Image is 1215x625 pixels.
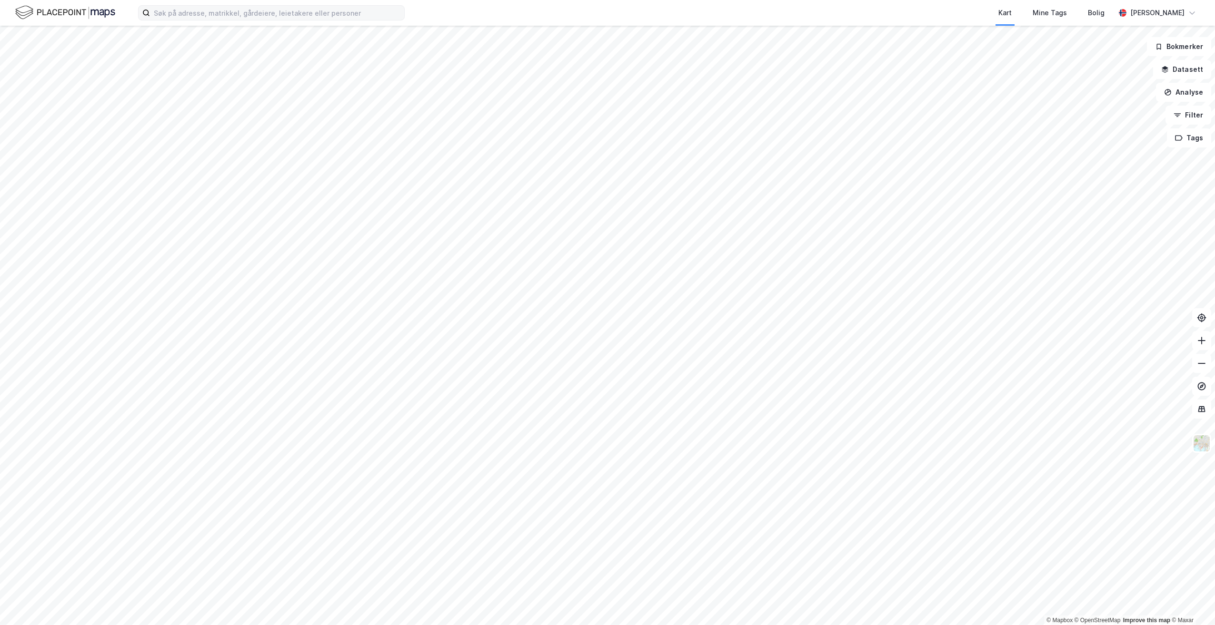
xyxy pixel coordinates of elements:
[15,4,115,21] img: logo.f888ab2527a4732fd821a326f86c7f29.svg
[1147,37,1211,56] button: Bokmerker
[150,6,404,20] input: Søk på adresse, matrikkel, gårdeiere, leietakere eller personer
[1167,579,1215,625] iframe: Chat Widget
[1153,60,1211,79] button: Datasett
[1167,128,1211,147] button: Tags
[1075,617,1121,624] a: OpenStreetMap
[1130,7,1185,19] div: [PERSON_NAME]
[1193,434,1211,452] img: Z
[1033,7,1067,19] div: Mine Tags
[998,7,1012,19] div: Kart
[1165,106,1211,125] button: Filter
[1088,7,1105,19] div: Bolig
[1046,617,1073,624] a: Mapbox
[1156,83,1211,102] button: Analyse
[1123,617,1170,624] a: Improve this map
